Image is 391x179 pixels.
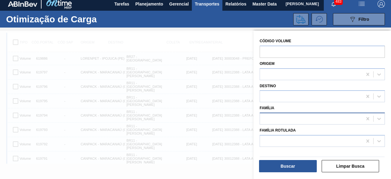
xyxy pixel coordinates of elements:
label: Código Volume [260,37,385,46]
img: TNhmsLtSVTkK8tSr43FrP2fwEKptu5GPRR3wAAAABJRU5ErkJggg== [8,1,37,7]
span: Gerencial [169,0,189,8]
h1: Otimização de Carga [6,16,107,23]
label: Origem [260,62,275,66]
div: Enviar para Transportes [293,13,312,25]
img: userActions [358,0,365,8]
label: Destino [260,84,276,88]
button: Buscar [259,160,317,172]
label: Família Rotulada [260,128,296,132]
span: Tarefas [114,0,129,8]
span: Relatórios [225,0,246,8]
img: Logout [378,0,385,8]
span: Filtro [359,17,369,22]
label: Família [260,106,274,110]
span: Planejamento [135,0,163,8]
span: Transportes [195,0,219,8]
span: Master Data [252,0,276,8]
div: Alterar para histórico [312,13,330,25]
button: Limpar Busca [322,160,379,172]
button: Filtro [333,13,385,25]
